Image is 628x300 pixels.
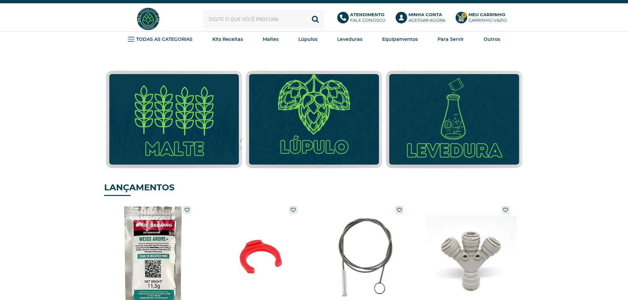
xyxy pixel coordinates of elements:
b: Atendimento [350,12,384,17]
a: Kits Receitas [212,34,243,44]
input: Digite o que você procura [203,10,324,28]
a: TODAS AS CATEGORIAS [128,34,193,44]
a: Leveduras [337,34,362,44]
b: Minha Conta [408,12,442,17]
img: Lúpulo [246,70,382,169]
div: Carrinho Vazio [468,17,507,23]
strong: Equipamentos [382,36,418,42]
a: Maltes [263,34,279,44]
strong: Kits Receitas [212,36,243,42]
a: Para Servir [437,34,464,44]
b: Meu Carrinho [468,12,505,17]
strong: Leveduras [337,36,362,42]
img: Malte [106,70,243,169]
strong: TODAS AS CATEGORIAS [136,36,193,42]
strong: 0 [461,13,467,18]
a: Outros [484,34,500,44]
strong: LANÇAMENTOS [104,182,175,193]
a: Minha ContaAcessar agora [396,12,449,26]
strong: Para Servir [437,36,464,42]
p: Fale conosco [350,12,385,23]
strong: Lúpulos [298,36,317,42]
button: Buscar [306,10,324,28]
img: Leveduras [386,70,523,169]
strong: Maltes [263,36,279,42]
strong: Outros [484,36,500,42]
a: Equipamentos [382,34,418,44]
p: Acessar agora [408,12,445,23]
img: Hopfen Haus BrewShop [136,7,161,31]
a: Lúpulos [298,34,317,44]
a: AtendimentoFale conosco [337,12,389,26]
